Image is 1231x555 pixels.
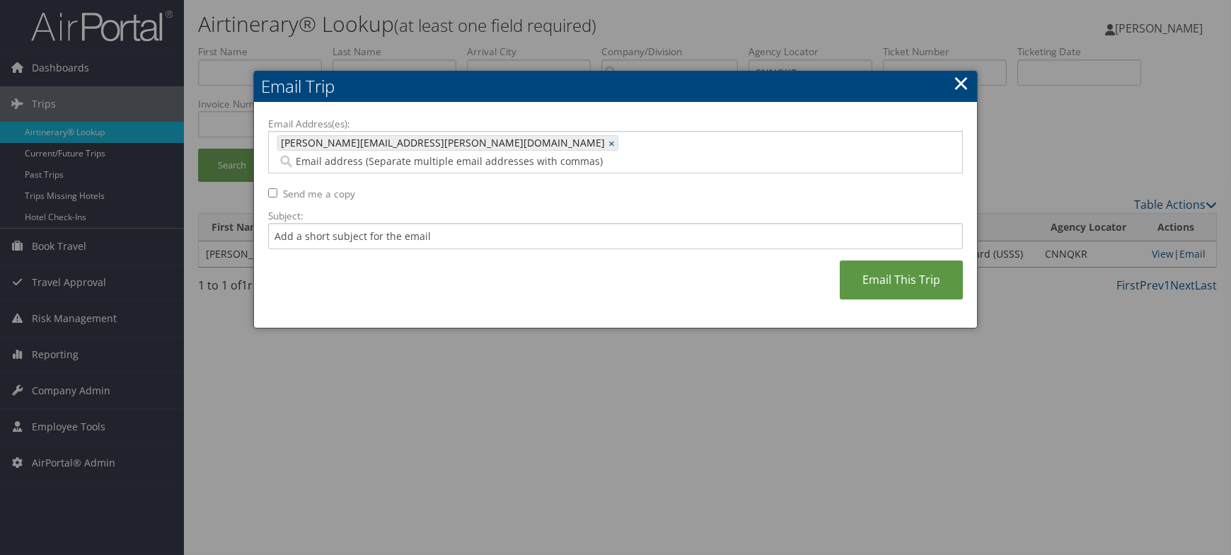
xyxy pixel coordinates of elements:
span: [PERSON_NAME][EMAIL_ADDRESS][PERSON_NAME][DOMAIN_NAME] [278,136,605,150]
input: Add a short subject for the email [268,223,963,249]
a: Email This Trip [840,261,963,299]
input: Email address (Separate multiple email addresses with commas) [277,154,753,168]
label: Email Address(es): [268,117,963,131]
label: Subject: [268,209,963,223]
a: × [953,69,969,97]
label: Send me a copy [283,187,355,201]
a: × [608,136,618,150]
h2: Email Trip [254,71,977,102]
